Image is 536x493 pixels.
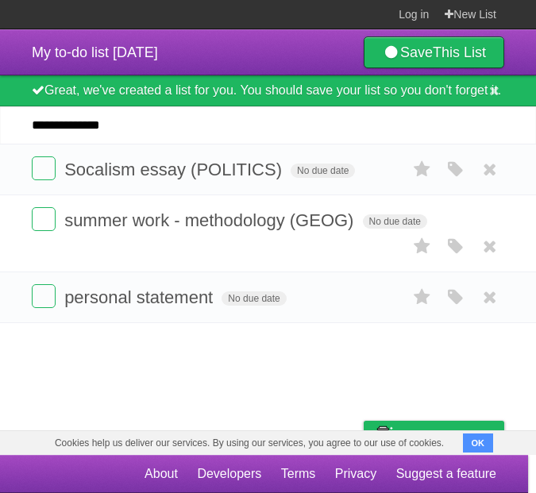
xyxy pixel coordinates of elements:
[64,160,286,179] span: Socalism essay (POLITICS)
[407,284,438,310] label: Star task
[222,291,286,306] span: No due date
[463,433,494,453] button: OK
[64,210,357,230] span: summer work - methodology (GEOG)
[64,287,217,307] span: personal statement
[32,44,158,60] span: My to-do list [DATE]
[364,421,504,450] a: Buy me a coffee
[32,156,56,180] label: Done
[197,459,261,489] a: Developers
[281,459,316,489] a: Terms
[433,44,486,60] b: This List
[397,422,496,449] span: Buy me a coffee
[407,156,438,183] label: Star task
[32,284,56,308] label: Done
[407,233,438,260] label: Star task
[32,207,56,231] label: Done
[335,459,376,489] a: Privacy
[396,459,496,489] a: Suggest a feature
[372,422,393,449] img: Buy me a coffee
[145,459,178,489] a: About
[364,37,504,68] a: SaveThis List
[291,164,355,178] span: No due date
[363,214,427,229] span: No due date
[39,431,460,455] span: Cookies help us deliver our services. By using our services, you agree to our use of cookies.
